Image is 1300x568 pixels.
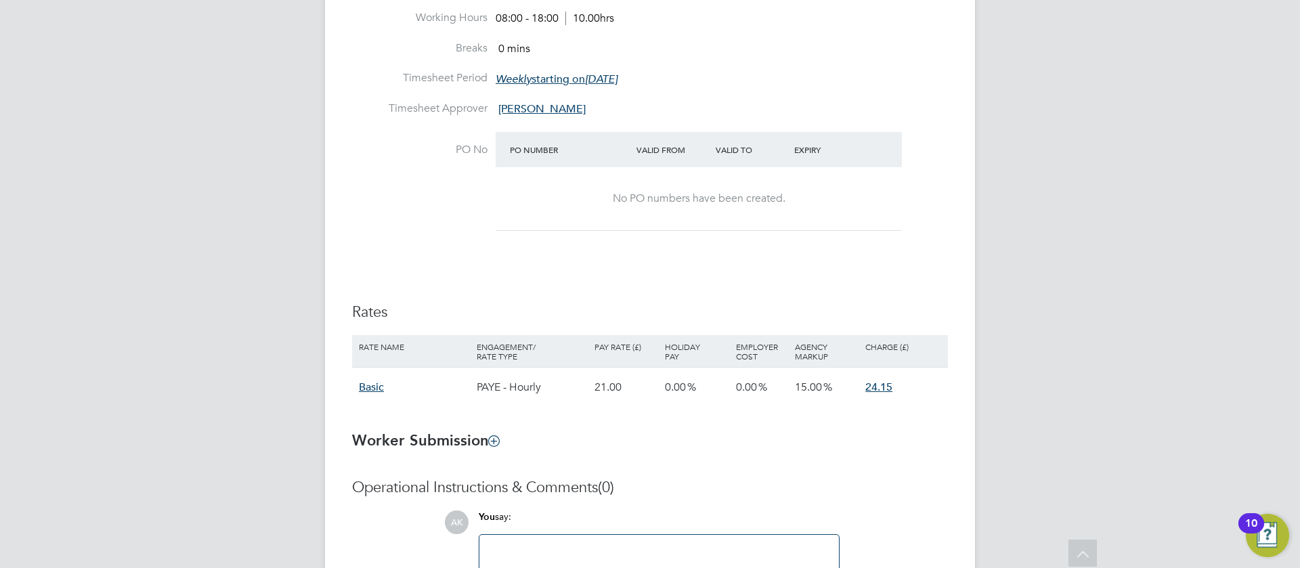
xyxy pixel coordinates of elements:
[509,192,888,206] div: No PO numbers have been created.
[662,335,732,368] div: Holiday Pay
[352,41,487,56] label: Breaks
[1245,523,1257,541] div: 10
[355,335,473,358] div: Rate Name
[479,510,840,534] div: say:
[565,12,614,25] span: 10.00hrs
[865,380,892,394] span: 24.15
[498,42,530,56] span: 0 mins
[733,335,792,368] div: Employer Cost
[473,368,591,407] div: PAYE - Hourly
[795,380,822,394] span: 15.00
[585,72,617,86] em: [DATE]
[496,72,617,86] span: starting on
[352,11,487,25] label: Working Hours
[591,335,662,358] div: Pay Rate (£)
[445,510,469,534] span: AK
[496,12,614,26] div: 08:00 - 18:00
[498,102,586,116] span: [PERSON_NAME]
[352,303,948,322] h3: Rates
[352,143,487,157] label: PO No
[352,478,948,498] h3: Operational Instructions & Comments
[791,137,870,162] div: Expiry
[352,71,487,85] label: Timesheet Period
[712,137,792,162] div: Valid To
[496,72,532,86] em: Weekly
[598,478,614,496] span: (0)
[792,335,862,368] div: Agency Markup
[633,137,712,162] div: Valid From
[506,137,633,162] div: PO Number
[862,335,945,358] div: Charge (£)
[1246,514,1289,557] button: Open Resource Center, 10 new notifications
[665,380,686,394] span: 0.00
[352,102,487,116] label: Timesheet Approver
[359,380,384,394] span: Basic
[479,511,495,523] span: You
[473,335,591,368] div: Engagement/ Rate Type
[591,368,662,407] div: 21.00
[352,431,499,450] b: Worker Submission
[736,380,757,394] span: 0.00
